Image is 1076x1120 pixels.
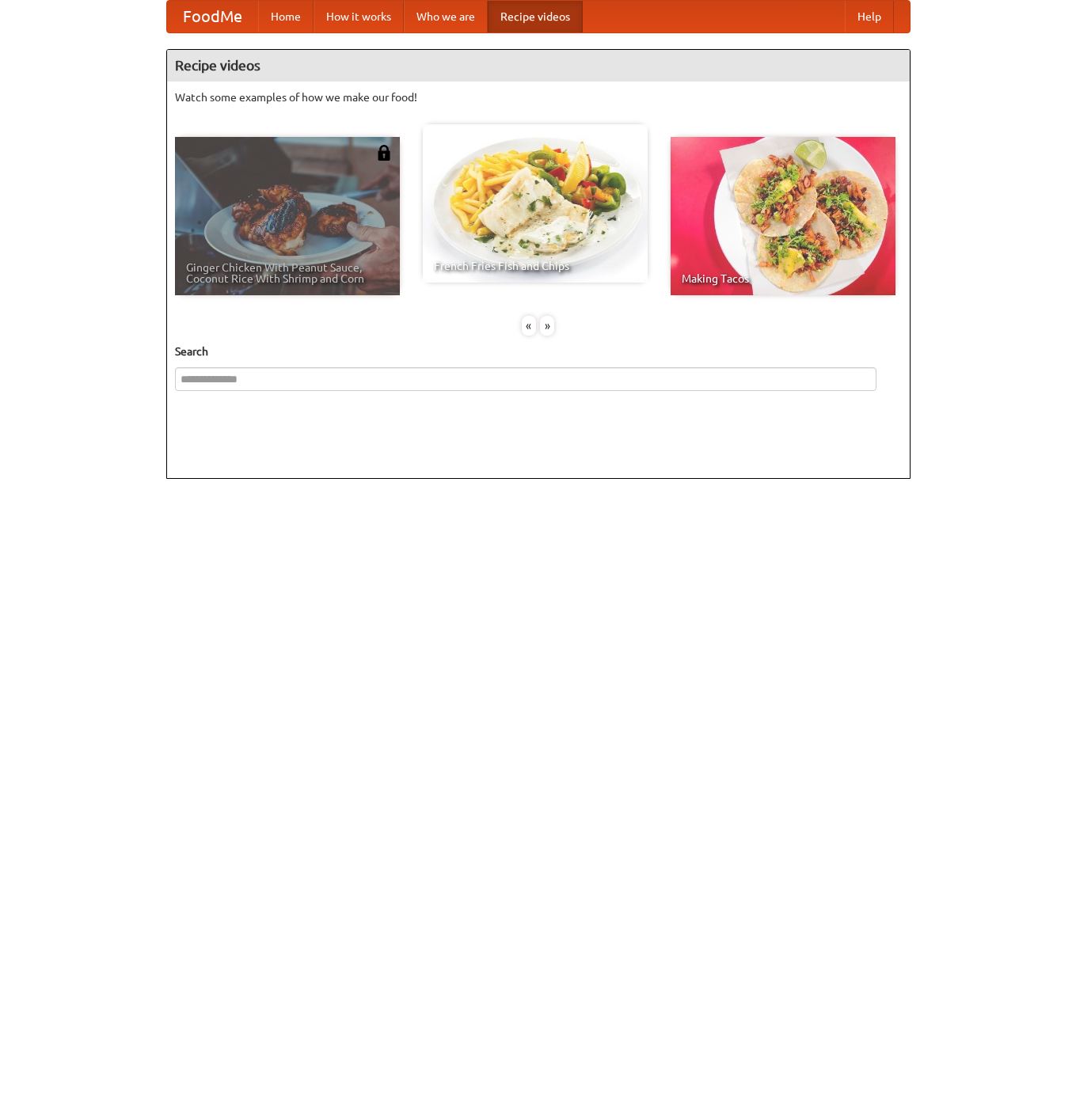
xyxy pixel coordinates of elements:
[540,316,554,336] div: »
[845,1,894,32] a: Help
[376,145,392,161] img: 483408.png
[314,1,404,32] a: How it works
[682,273,884,284] span: Making Tacos
[258,1,314,32] a: Home
[167,50,910,82] h4: Recipe videos
[488,1,583,32] a: Recipe videos
[522,316,536,336] div: «
[175,89,902,105] p: Watch some examples of how we make our food!
[434,260,637,271] span: French Fries Fish and Chips
[175,344,902,359] h5: Search
[423,124,648,283] a: French Fries Fish and Chips
[404,1,488,32] a: Who we are
[167,1,258,32] a: FoodMe
[671,137,895,295] a: Making Tacos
